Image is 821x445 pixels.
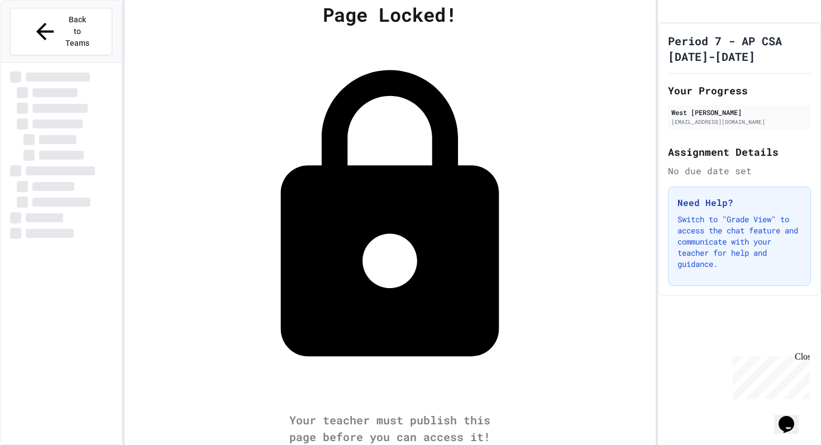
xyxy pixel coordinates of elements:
[4,4,77,71] div: Chat with us now!Close
[668,144,811,160] h2: Assignment Details
[668,83,811,98] h2: Your Progress
[10,8,112,55] button: Back to Teams
[668,164,811,178] div: No due date set
[774,400,810,434] iframe: chat widget
[728,352,810,399] iframe: chat widget
[671,118,808,126] div: [EMAIL_ADDRESS][DOMAIN_NAME]
[671,107,808,117] div: West [PERSON_NAME]
[677,214,801,270] p: Switch to "Grade View" to access the chat feature and communicate with your teacher for help and ...
[65,14,91,49] span: Back to Teams
[677,196,801,209] h3: Need Help?
[668,33,811,64] h1: Period 7 - AP CSA [DATE]-[DATE]
[278,411,502,445] div: Your teacher must publish this page before you can access it!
